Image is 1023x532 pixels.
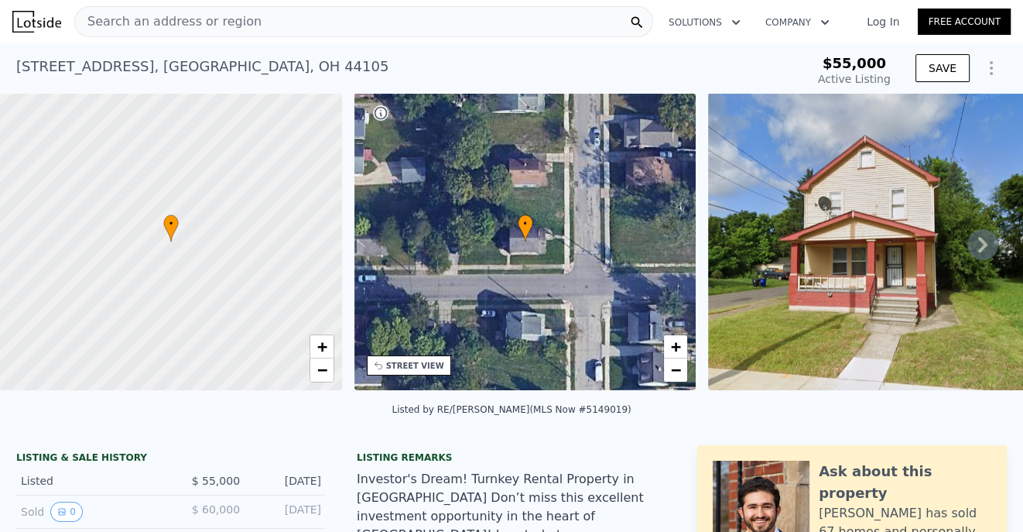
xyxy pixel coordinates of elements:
[12,11,61,33] img: Lotside
[16,56,388,77] div: [STREET_ADDRESS] , [GEOGRAPHIC_DATA] , OH 44105
[50,502,83,522] button: View historical data
[163,215,179,242] div: •
[518,215,533,242] div: •
[316,337,327,356] span: +
[976,53,1007,84] button: Show Options
[357,451,666,464] div: Listing remarks
[21,502,159,522] div: Sold
[252,502,321,522] div: [DATE]
[671,360,681,379] span: −
[310,335,334,359] a: Zoom in
[310,359,334,382] a: Zoom out
[163,217,179,231] span: •
[918,9,1011,35] a: Free Account
[75,12,262,31] span: Search an address or region
[392,404,631,415] div: Listed by RE/[PERSON_NAME] (MLS Now #5149019)
[671,337,681,356] span: +
[664,335,687,359] a: Zoom in
[656,9,753,36] button: Solutions
[819,461,991,504] div: Ask about this property
[21,473,159,489] div: Listed
[848,14,918,29] a: Log In
[16,451,326,467] div: LISTING & SALE HISTORY
[818,73,891,85] span: Active Listing
[252,473,321,489] div: [DATE]
[386,360,444,372] div: STREET VIEW
[192,475,240,487] span: $ 55,000
[518,217,533,231] span: •
[664,359,687,382] a: Zoom out
[823,55,886,71] span: $55,000
[192,503,240,516] span: $ 60,000
[753,9,842,36] button: Company
[915,54,970,82] button: SAVE
[316,360,327,379] span: −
